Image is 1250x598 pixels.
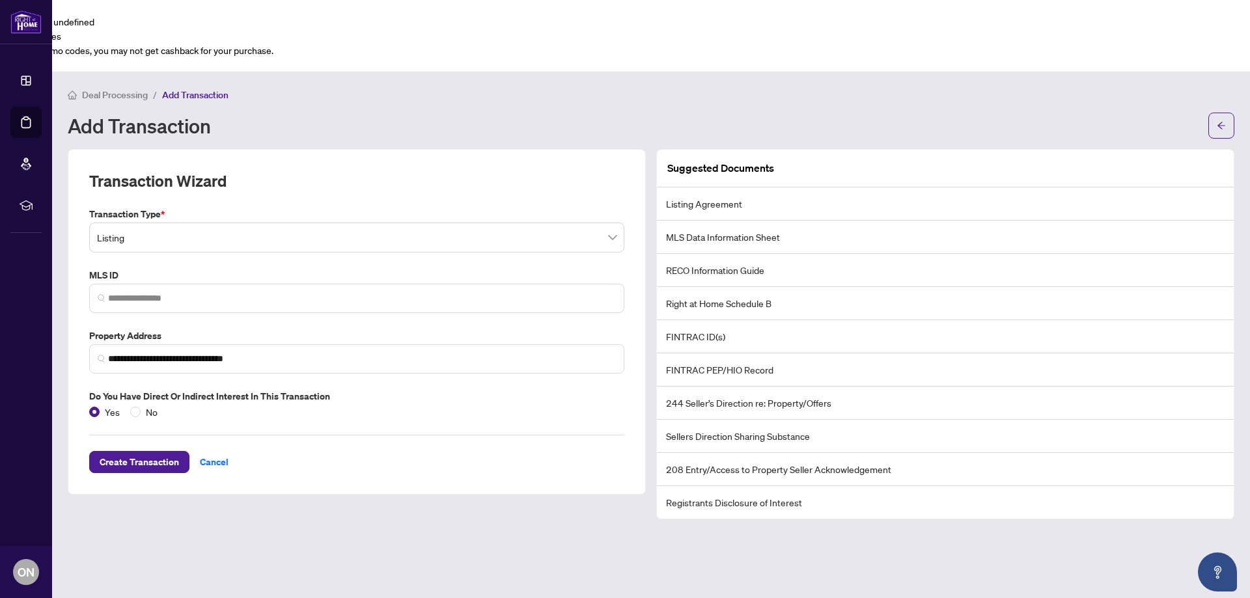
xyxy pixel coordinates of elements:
[100,405,125,419] span: Yes
[98,294,105,302] img: search_icon
[89,329,624,343] label: Property Address
[68,90,77,100] span: home
[657,486,1234,519] li: Registrants Disclosure of Interest
[89,268,624,282] label: MLS ID
[667,160,774,176] article: Suggested Documents
[1198,552,1237,591] button: Open asap
[89,170,227,191] h2: Transaction Wizard
[89,389,624,403] label: Do you have direct or indirect interest in this transaction
[89,207,624,221] label: Transaction Type
[82,89,148,101] span: Deal Processing
[657,221,1234,254] li: MLS Data Information Sheet
[162,89,229,101] span: Add Transaction
[657,187,1234,221] li: Listing Agreement
[657,453,1234,486] li: 208 Entry/Access to Property Seller Acknowledgement
[657,420,1234,453] li: Sellers Direction Sharing Substance
[141,405,163,419] span: No
[189,451,239,473] button: Cancel
[657,387,1234,420] li: 244 Seller’s Direction re: Property/Offers
[657,287,1234,320] li: Right at Home Schedule B
[97,225,617,250] span: Listing
[18,563,35,581] span: ON
[100,452,179,472] span: Create Transaction
[1217,121,1226,130] span: arrow-left
[89,451,189,473] button: Create Transaction
[68,115,211,136] h1: Add Transaction
[657,353,1234,387] li: FINTRAC PEP/HIO Record
[200,452,229,472] span: Cancel
[153,87,157,102] li: /
[10,10,42,34] img: logo
[98,355,105,362] img: search_icon
[657,254,1234,287] li: RECO Information Guide
[657,320,1234,353] li: FINTRAC ID(s)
